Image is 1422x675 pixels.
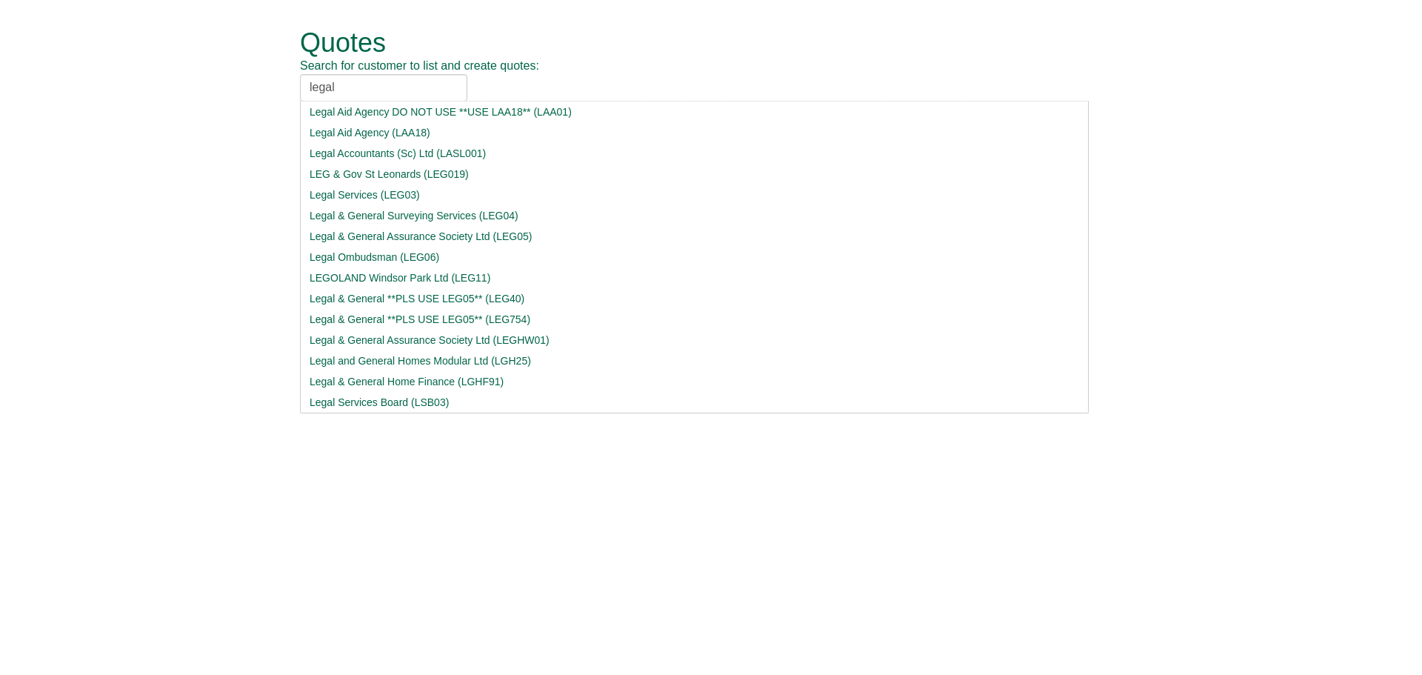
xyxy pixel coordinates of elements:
div: Legal Ombudsman (LEG06) [310,250,1079,265]
h1: Quotes [300,28,1089,58]
div: Legal Services Board (LSB03) [310,395,1079,410]
div: Legal & General **PLS USE LEG05** (LEG40) [310,291,1079,306]
span: Search for customer to list and create quotes: [300,59,539,72]
div: LEG & Gov St Leonards (LEG019) [310,167,1079,182]
div: Legal and General Homes Modular Ltd (LGH25) [310,353,1079,368]
div: Legal & General **PLS USE LEG05** (LEG754) [310,312,1079,327]
div: Legal & General Surveying Services (LEG04) [310,208,1079,223]
div: Legal Aid Agency DO NOT USE **USE LAA18** (LAA01) [310,104,1079,119]
div: Legal Aid Agency (LAA18) [310,125,1079,140]
div: Legal & General Assurance Society Ltd (LEG05) [310,229,1079,244]
div: Legal & General Assurance Society Ltd (LEGHW01) [310,333,1079,348]
div: Legal Services (LEG03) [310,187,1079,202]
div: Legal & General Home Finance (LGHF91) [310,374,1079,389]
div: LEGOLAND Windsor Park Ltd (LEG11) [310,270,1079,285]
div: Legal Accountants (Sc) Ltd (LASL001) [310,146,1079,161]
